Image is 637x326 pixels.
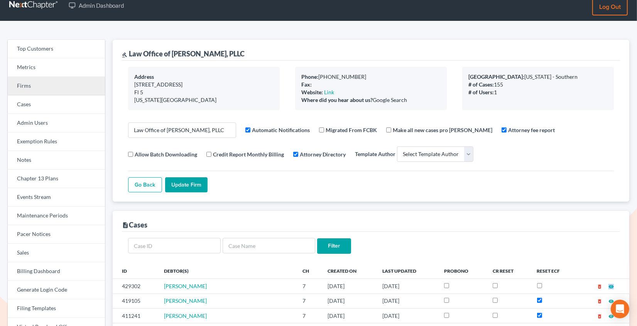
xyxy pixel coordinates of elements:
[508,126,555,134] label: Attorney fee report
[223,238,315,253] input: Case Name
[8,40,105,58] a: Top Customers
[355,150,395,158] label: Template Author
[393,126,492,134] label: Make all new cases pro [PERSON_NAME]
[158,263,296,278] th: Debtor(s)
[8,170,105,188] a: Chapter 13 Plans
[597,283,602,289] a: delete_forever
[8,188,105,207] a: Events Stream
[8,151,105,170] a: Notes
[122,52,127,58] i: gavel
[8,207,105,225] a: Maintenance Periods
[301,73,318,80] b: Phone:
[301,96,441,104] div: Google Search
[301,73,441,81] div: [PHONE_NUMBER]
[213,150,284,158] label: Credit Report Monthly Billing
[296,263,321,278] th: Ch
[8,114,105,132] a: Admin Users
[135,150,197,158] label: Allow Batch Downloading
[321,263,376,278] th: Created On
[113,308,158,323] td: 411241
[300,150,346,158] label: Attorney Directory
[128,177,162,193] a: Go Back
[252,126,310,134] label: Automatic Notifications
[376,294,438,308] td: [DATE]
[597,297,602,304] a: delete_forever
[597,284,602,289] i: delete_forever
[321,294,376,308] td: [DATE]
[468,88,608,96] div: 1
[487,263,531,278] th: CR Reset
[531,263,578,278] th: Reset ECF
[113,279,158,294] td: 429302
[8,299,105,318] a: Filing Templates
[376,308,438,323] td: [DATE]
[468,81,494,88] b: # of Cases:
[376,279,438,294] td: [DATE]
[8,262,105,281] a: Billing Dashboard
[122,49,245,58] div: Law Office of [PERSON_NAME], PLLC
[608,284,614,289] i: visibility
[376,263,438,278] th: Last Updated
[608,312,614,319] a: visibility
[113,263,158,278] th: ID
[611,300,629,318] div: Open Intercom Messenger
[438,263,487,278] th: ProBono
[597,314,602,319] i: delete_forever
[301,97,373,103] b: Where did you hear about us?
[468,73,524,80] b: [GEOGRAPHIC_DATA]:
[134,88,274,96] div: Fl 5
[608,297,614,304] a: visibility
[113,294,158,308] td: 419105
[8,95,105,114] a: Cases
[597,312,602,319] a: delete_forever
[134,73,154,80] b: Address
[8,132,105,151] a: Exemption Rules
[164,312,207,319] a: [PERSON_NAME]
[326,126,377,134] label: Migrated From FCBK
[8,281,105,299] a: Generate Login Code
[296,308,321,323] td: 7
[165,177,208,193] input: Update Firm
[8,244,105,262] a: Sales
[134,81,274,88] div: [STREET_ADDRESS]
[134,96,274,104] div: [US_STATE][GEOGRAPHIC_DATA]
[128,238,221,253] input: Case ID
[321,279,376,294] td: [DATE]
[164,283,207,289] a: [PERSON_NAME]
[468,73,608,81] div: [US_STATE] - Southern
[608,299,614,304] i: visibility
[608,283,614,289] a: visibility
[301,81,312,88] b: Fax:
[296,294,321,308] td: 7
[597,299,602,304] i: delete_forever
[8,58,105,77] a: Metrics
[122,222,129,229] i: description
[317,238,351,254] input: Filter
[8,77,105,95] a: Firms
[301,89,323,95] b: Website:
[164,297,207,304] a: [PERSON_NAME]
[324,89,334,95] a: Link
[321,308,376,323] td: [DATE]
[122,220,147,229] div: Cases
[608,314,614,319] i: visibility
[296,279,321,294] td: 7
[468,81,608,88] div: 155
[8,225,105,244] a: Pacer Notices
[468,89,494,95] b: # of Users:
